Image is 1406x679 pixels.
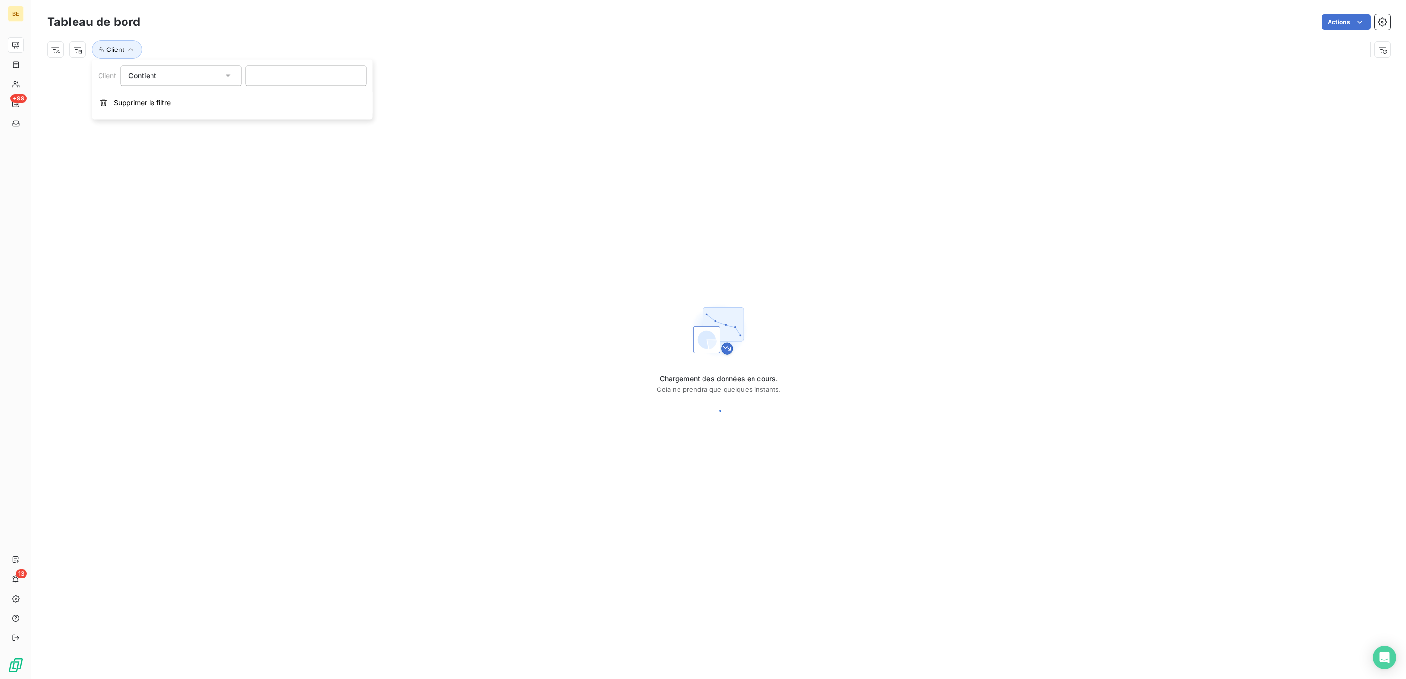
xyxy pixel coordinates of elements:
[128,71,156,79] span: Contient
[8,657,24,673] img: Logo LeanPay
[8,96,23,112] a: +99
[657,374,781,384] span: Chargement des données en cours.
[657,386,781,393] span: Cela ne prendra que quelques instants.
[114,98,171,108] span: Supprimer le filtre
[10,94,27,103] span: +99
[687,299,750,362] img: First time
[1373,646,1396,669] div: Open Intercom Messenger
[47,13,140,31] h3: Tableau de bord
[16,569,27,578] span: 13
[8,6,24,22] div: BE
[98,72,117,80] span: Client
[106,46,124,53] span: Client
[92,40,142,59] button: Client
[245,66,366,86] input: placeholder
[1322,14,1371,30] button: Actions
[92,92,373,114] button: Supprimer le filtre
